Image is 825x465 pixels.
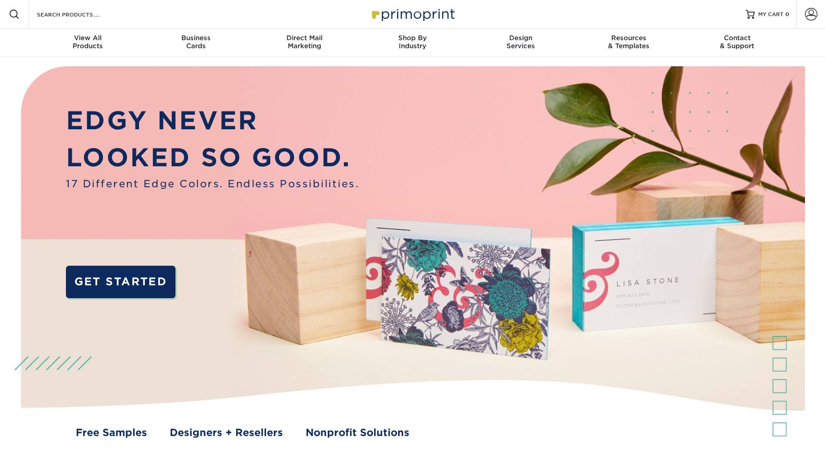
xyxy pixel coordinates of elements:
span: MY CART [758,11,784,18]
span: Direct Mail [250,34,359,42]
span: View All [34,34,142,42]
span: Contact [683,34,791,42]
div: & Support [683,34,791,50]
a: GET STARTED [66,266,176,298]
div: Services [466,34,575,50]
a: Free Samples [76,425,147,440]
input: SEARCH PRODUCTS..... [36,9,123,20]
a: Contact& Support [683,29,791,57]
div: Cards [142,34,250,50]
a: Direct MailMarketing [250,29,359,57]
a: Nonprofit Solutions [306,425,409,440]
span: Design [466,34,575,42]
div: Industry [359,34,467,50]
a: Designers + Resellers [170,425,283,440]
span: 0 [785,11,789,17]
a: DesignServices [466,29,575,57]
span: Resources [575,34,683,42]
div: Marketing [250,34,359,50]
a: Shop ByIndustry [359,29,467,57]
p: EDGY NEVER [66,102,359,139]
span: Shop By [359,34,467,42]
a: View AllProducts [34,29,142,57]
a: BusinessCards [142,29,250,57]
div: Products [34,34,142,50]
span: 17 Different Edge Colors. Endless Possibilities. [66,177,359,191]
span: Business [142,34,250,42]
a: Resources& Templates [575,29,683,57]
p: LOOKED SO GOOD. [66,139,359,176]
img: Primoprint [368,4,457,24]
div: & Templates [575,34,683,50]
